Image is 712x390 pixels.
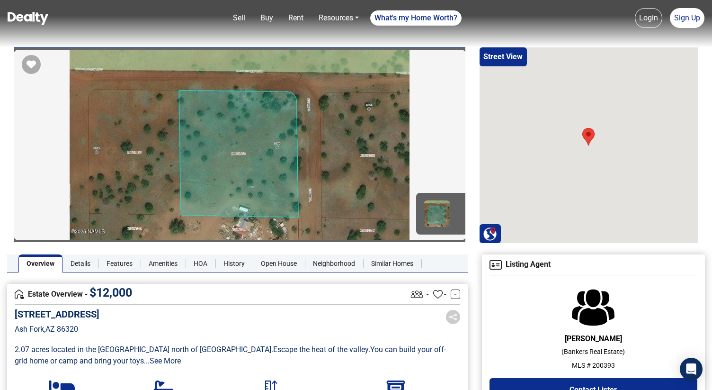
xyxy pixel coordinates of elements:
a: Amenities [141,254,186,272]
div: Open Intercom Messenger [680,358,703,381]
span: - [427,289,428,300]
h5: [STREET_ADDRESS] [15,308,99,320]
a: HOA [186,254,215,272]
a: Resources [315,9,363,27]
img: Favourites [433,290,443,299]
img: Agent [572,289,614,327]
h6: [PERSON_NAME] [489,334,697,343]
a: Overview [18,254,62,272]
a: Sign Up [670,8,704,28]
a: Similar Homes [363,254,421,272]
span: You can build your off-grid home or camp and bring your toys [15,345,446,365]
img: Search Homes at Dealty [483,227,497,241]
a: Open House [253,254,305,272]
span: Escape the heat of the valley . [273,345,370,354]
h4: Listing Agent [489,260,697,270]
p: Ash Fork , AZ 86320 [15,324,99,335]
img: Agent [489,260,502,270]
a: - [451,290,460,299]
a: Sell [229,9,249,27]
a: Login [635,8,662,28]
h4: Estate Overview - [15,289,409,299]
a: What's my Home Worth? [370,10,462,26]
p: ( Bankers Real Estate ) [489,347,697,357]
img: Image [424,200,450,227]
a: History [215,254,253,272]
a: Neighborhood [305,254,363,272]
a: Features [98,254,141,272]
img: Listing View [409,286,425,302]
img: Dealty - Buy, Sell & Rent Homes [8,12,48,25]
p: MLS # 200393 [489,361,697,371]
span: 2.07 acres located in the [GEOGRAPHIC_DATA] north of [GEOGRAPHIC_DATA] . [15,345,273,354]
a: Rent [285,9,307,27]
span: - [444,289,446,300]
span: $ 12,000 [89,286,132,299]
a: Buy [257,9,277,27]
a: Details [62,254,98,272]
a: ...See More [144,356,181,365]
button: Street View [480,47,527,66]
img: Overview [15,290,24,299]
